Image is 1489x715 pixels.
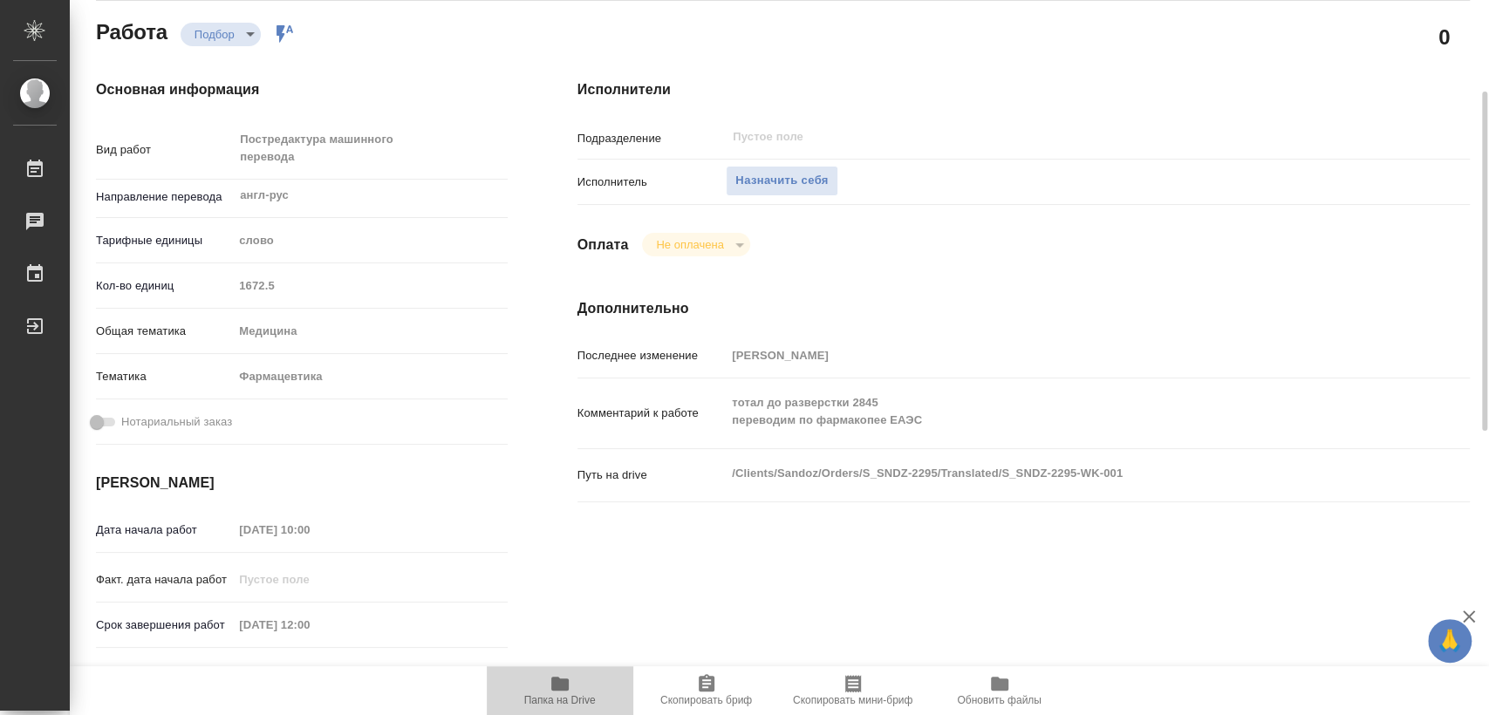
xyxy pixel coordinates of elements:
[726,343,1395,368] input: Пустое поле
[233,362,507,392] div: Фармацевтика
[121,413,232,431] span: Нотариальный заказ
[651,237,728,252] button: Не оплачена
[96,232,233,249] p: Тарифные единицы
[726,166,837,196] button: Назначить себя
[1435,623,1465,659] span: 🙏
[726,388,1395,435] textarea: тотал до разверстки 2845 переводим по фармакопее ЕАЭС
[660,694,752,706] span: Скопировать бриф
[96,277,233,295] p: Кол-во единиц
[233,317,507,346] div: Медицина
[96,79,508,100] h4: Основная информация
[577,405,727,422] p: Комментарий к работе
[96,368,233,385] p: Тематика
[96,473,508,494] h4: [PERSON_NAME]
[189,27,240,42] button: Подбор
[577,79,1470,100] h4: Исполнители
[726,459,1395,488] textarea: /Clients/Sandoz/Orders/S_SNDZ-2295/Translated/S_SNDZ-2295-WK-001
[96,188,233,206] p: Направление перевода
[577,174,727,191] p: Исполнитель
[577,235,629,255] h4: Оплата
[1438,22,1450,51] h2: 0
[524,694,596,706] span: Папка на Drive
[487,666,633,715] button: Папка на Drive
[233,612,386,637] input: Пустое поле
[780,666,926,715] button: Скопировать мини-бриф
[96,521,233,539] p: Дата начала работ
[96,15,167,46] h2: Работа
[957,694,1042,706] span: Обновить файлы
[1428,619,1472,663] button: 🙏
[793,694,912,706] span: Скопировать мини-бриф
[233,273,507,298] input: Пустое поле
[96,571,233,589] p: Факт. дата начала работ
[642,233,749,256] div: Подбор
[926,666,1073,715] button: Обновить файлы
[181,23,261,46] div: Подбор
[633,666,780,715] button: Скопировать бриф
[96,616,233,634] p: Срок завершения работ
[577,466,727,484] p: Путь на drive
[735,171,828,191] span: Назначить себя
[233,226,507,255] div: слово
[577,298,1470,319] h4: Дополнительно
[96,323,233,340] p: Общая тематика
[577,347,727,364] p: Последнее изменение
[577,130,727,147] p: Подразделение
[233,567,386,592] input: Пустое поле
[731,126,1354,147] input: Пустое поле
[96,141,233,159] p: Вид работ
[233,517,386,542] input: Пустое поле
